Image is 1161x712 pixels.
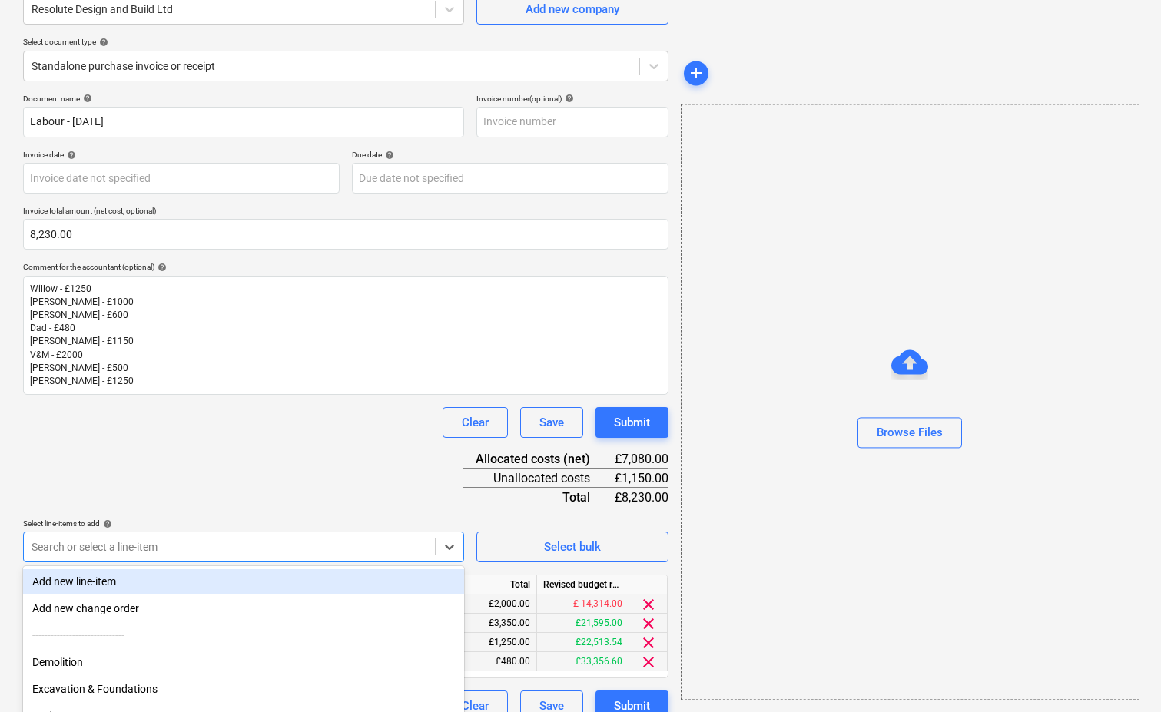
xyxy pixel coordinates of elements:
div: Total [463,488,615,506]
div: £8,230.00 [615,488,668,506]
div: Due date [352,150,668,160]
iframe: Chat Widget [1084,638,1161,712]
button: Select bulk [476,532,668,562]
div: Unallocated costs [463,469,615,488]
span: clear [639,595,658,614]
div: £33,356.60 [537,652,629,671]
div: £1,250.00 [445,633,537,652]
span: Willow - £1250 [30,283,91,294]
div: £3,350.00 [445,614,537,633]
div: Clear [462,412,489,432]
div: £21,595.00 [537,614,629,633]
span: [PERSON_NAME] - £1000 [30,296,134,307]
div: Select document type [23,37,668,47]
div: Save [539,412,564,432]
div: Demolition [23,650,464,674]
div: Add new line-item [23,569,464,594]
input: Invoice date not specified [23,163,340,194]
span: V&M - £2000 [30,349,83,360]
button: Browse Files [857,417,962,448]
span: clear [639,634,658,652]
span: add [687,64,705,82]
div: Revised budget remaining [537,575,629,594]
div: £1,150.00 [615,469,668,488]
div: Submit [614,412,650,432]
div: Add new change order [23,596,464,621]
span: [PERSON_NAME] - £500 [30,363,128,373]
div: Total [445,575,537,594]
div: Allocated costs (net) [463,450,615,469]
div: Comment for the accountant (optional) [23,262,668,272]
div: Browse Files [681,104,1139,700]
div: Document name [23,94,464,104]
div: Invoice date [23,150,340,160]
div: £7,080.00 [615,450,668,469]
span: [PERSON_NAME] - £1150 [30,336,134,346]
span: help [80,94,92,103]
input: Document name [23,107,464,137]
span: help [64,151,76,160]
button: Clear [443,407,508,438]
div: £2,000.00 [445,594,537,614]
input: Invoice number [476,107,668,137]
span: help [562,94,574,103]
button: Save [520,407,583,438]
span: help [154,263,167,272]
button: Submit [595,407,668,438]
div: £22,513.54 [537,633,629,652]
div: £-14,314.00 [537,594,629,614]
span: clear [639,614,658,633]
input: Due date not specified [352,163,668,194]
span: help [382,151,394,160]
span: help [96,38,108,47]
input: Invoice total amount (net cost, optional) [23,219,668,250]
span: help [100,519,112,528]
p: Invoice total amount (net cost, optional) [23,206,668,219]
div: Select bulk [544,537,601,557]
div: Select line-items to add [23,518,464,528]
div: ------------------------------ [23,623,464,647]
span: [PERSON_NAME] - £1250 [30,376,134,386]
div: Invoice number (optional) [476,94,668,104]
span: [PERSON_NAME] - £600 [30,310,128,320]
div: Browse Files [877,422,943,442]
span: clear [639,653,658,671]
span: Dad - £480 [30,323,75,333]
div: Excavation & Foundations [23,677,464,701]
div: £480.00 [445,652,537,671]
